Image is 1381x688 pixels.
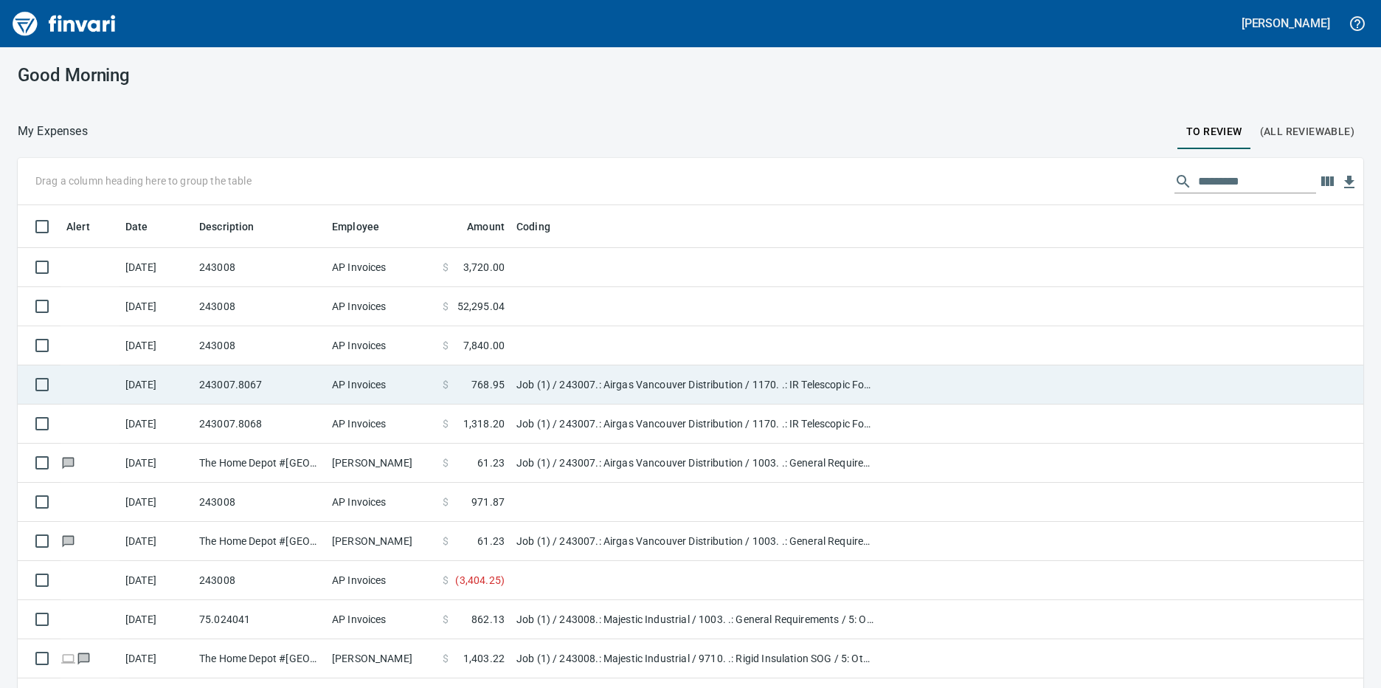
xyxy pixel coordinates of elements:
[443,495,449,509] span: $
[443,651,449,666] span: $
[120,561,193,600] td: [DATE]
[510,522,879,561] td: Job (1) / 243007.: Airgas Vancouver Distribution / 1003. .: General Requirements / 5: Other
[510,405,879,444] td: Job (1) / 243007.: Airgas Vancouver Distribution / 1170. .: IR Telescopic Forklift 10K / 5: Other
[443,573,449,588] span: $
[193,287,326,326] td: 243008
[457,299,505,314] span: 52,295.04
[326,483,437,522] td: AP Invoices
[326,326,437,365] td: AP Invoices
[463,651,505,666] span: 1,403.22
[326,561,437,600] td: AP Invoices
[471,377,505,392] span: 768.95
[125,218,148,235] span: Date
[326,444,437,483] td: [PERSON_NAME]
[443,455,449,470] span: $
[510,365,879,405] td: Job (1) / 243007.: Airgas Vancouver Distribution / 1170. .: IR Telescopic Forklift 10K / 5: Other
[443,299,449,314] span: $
[120,405,193,444] td: [DATE]
[120,287,193,326] td: [DATE]
[326,287,437,326] td: AP Invoices
[443,260,449,275] span: $
[471,495,505,509] span: 971.87
[18,123,88,140] nav: breadcrumb
[193,639,326,678] td: The Home Depot #[GEOGRAPHIC_DATA]
[60,653,76,663] span: Online transaction
[477,455,505,470] span: 61.23
[193,248,326,287] td: 243008
[1242,16,1330,31] h5: [PERSON_NAME]
[443,534,449,548] span: $
[193,522,326,561] td: The Home Depot #[GEOGRAPHIC_DATA]
[463,260,505,275] span: 3,720.00
[120,248,193,287] td: [DATE]
[193,444,326,483] td: The Home Depot #[GEOGRAPHIC_DATA]
[443,612,449,627] span: $
[326,639,437,678] td: [PERSON_NAME]
[326,405,437,444] td: AP Invoices
[60,458,76,467] span: Has messages
[193,483,326,522] td: 243008
[443,377,449,392] span: $
[477,534,505,548] span: 61.23
[60,536,76,546] span: Has messages
[326,248,437,287] td: AP Invoices
[326,522,437,561] td: [PERSON_NAME]
[510,639,879,678] td: Job (1) / 243008.: Majestic Industrial / 9710. .: Rigid Insulation SOG / 5: Other
[463,416,505,431] span: 1,318.20
[125,218,167,235] span: Date
[1238,12,1334,35] button: [PERSON_NAME]
[199,218,255,235] span: Description
[9,6,120,41] img: Finvari
[120,483,193,522] td: [DATE]
[467,218,505,235] span: Amount
[120,326,193,365] td: [DATE]
[193,326,326,365] td: 243008
[443,416,449,431] span: $
[76,653,91,663] span: Has messages
[18,123,88,140] p: My Expenses
[510,444,879,483] td: Job (1) / 243007.: Airgas Vancouver Distribution / 1003. .: General Requirements / 5: Other
[1186,123,1242,141] span: To Review
[120,600,193,639] td: [DATE]
[193,600,326,639] td: 75.024041
[455,573,505,588] span: ( 3,404.25 )
[326,365,437,405] td: AP Invoices
[332,218,379,235] span: Employee
[516,218,550,235] span: Coding
[516,218,570,235] span: Coding
[66,218,109,235] span: Alert
[1316,171,1338,193] button: Choose columns to display
[448,218,505,235] span: Amount
[120,639,193,678] td: [DATE]
[120,444,193,483] td: [DATE]
[332,218,398,235] span: Employee
[193,405,326,444] td: 243007.8068
[443,338,449,353] span: $
[1260,123,1354,141] span: (All Reviewable)
[66,218,90,235] span: Alert
[510,600,879,639] td: Job (1) / 243008.: Majestic Industrial / 1003. .: General Requirements / 5: Other
[199,218,274,235] span: Description
[193,365,326,405] td: 243007.8067
[193,561,326,600] td: 243008
[1338,171,1360,193] button: Download Table
[463,338,505,353] span: 7,840.00
[471,612,505,627] span: 862.13
[120,522,193,561] td: [DATE]
[35,173,252,188] p: Drag a column heading here to group the table
[326,600,437,639] td: AP Invoices
[120,365,193,405] td: [DATE]
[18,65,443,86] h3: Good Morning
